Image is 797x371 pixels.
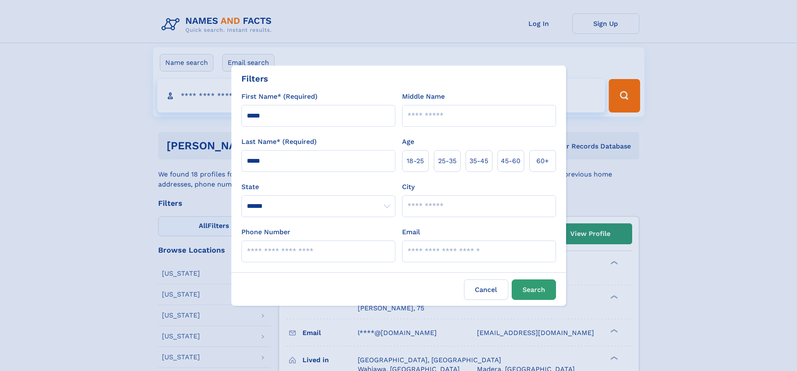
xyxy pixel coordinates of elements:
[402,92,445,102] label: Middle Name
[501,156,520,166] span: 45‑60
[438,156,456,166] span: 25‑35
[464,279,508,300] label: Cancel
[512,279,556,300] button: Search
[241,72,268,85] div: Filters
[402,227,420,237] label: Email
[241,227,290,237] label: Phone Number
[407,156,424,166] span: 18‑25
[402,182,415,192] label: City
[241,137,317,147] label: Last Name* (Required)
[241,182,395,192] label: State
[469,156,488,166] span: 35‑45
[536,156,549,166] span: 60+
[241,92,318,102] label: First Name* (Required)
[402,137,414,147] label: Age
